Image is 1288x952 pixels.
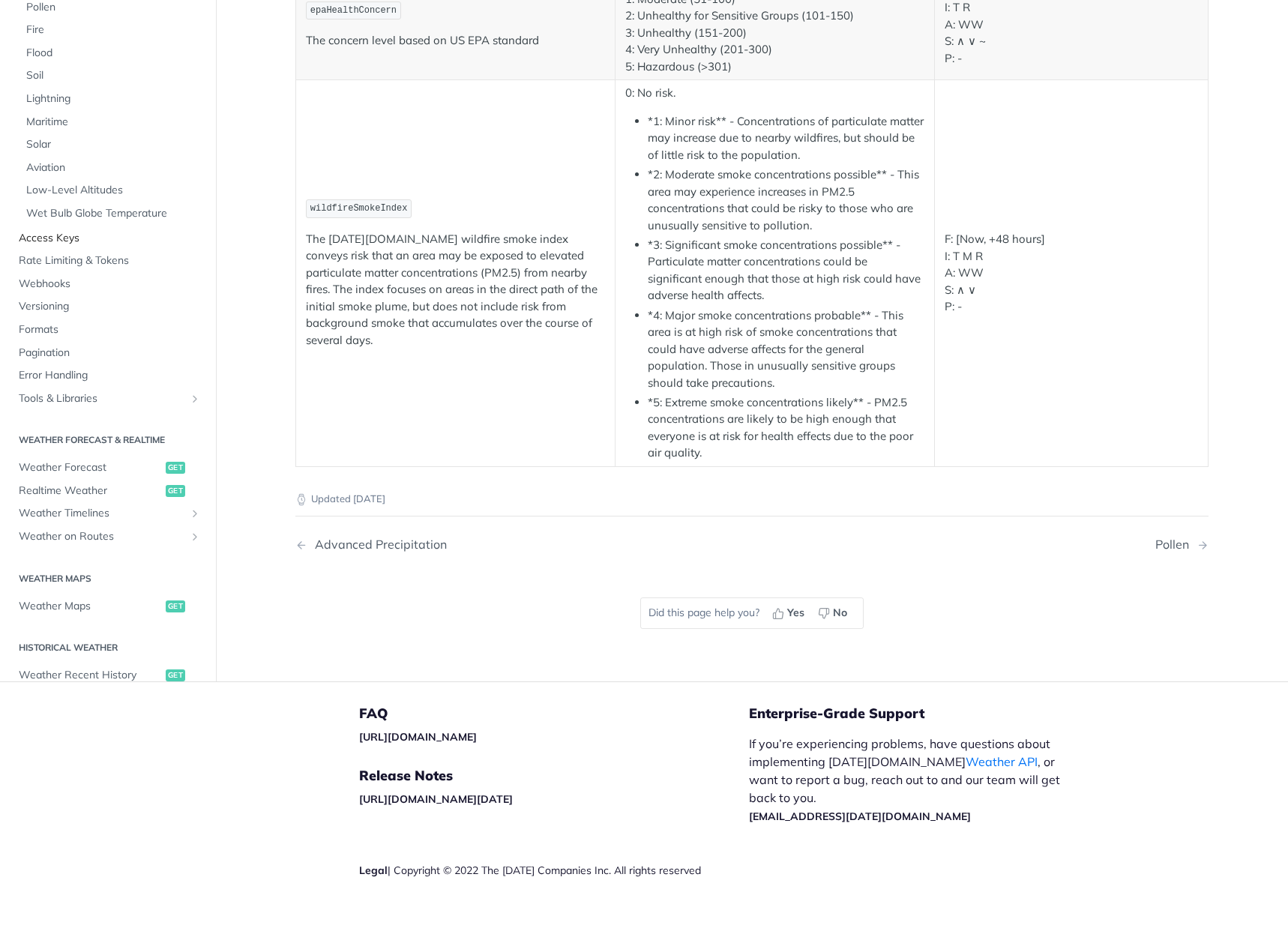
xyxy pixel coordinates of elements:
h5: Enterprise-Grade Support [749,705,1100,723]
nav: Pagination Controls [295,522,1209,567]
span: Pagination [19,345,201,360]
a: Weather API [966,754,1038,769]
button: Show subpages for Tools & Libraries [189,392,201,404]
a: Previous Page: Advanced Precipitation [295,537,687,552]
a: Pagination [11,341,205,364]
p: The concern level based on US EPA standard [306,32,605,49]
button: No [813,602,855,624]
a: Webhooks [11,272,205,295]
li: *5: Extreme smoke concentrations likely** - PM2.5 concentrations are likely to be high enough tha... [648,394,924,462]
li: *3: Significant smoke concentrations possible** - Particulate matter concentrations could be sign... [648,237,924,304]
span: Weather Recent History [19,668,162,683]
a: Solar [19,133,205,156]
h5: Release Notes [359,767,749,785]
a: Low-Level Altitudes [19,179,205,202]
span: Tools & Libraries [19,391,185,406]
h2: Historical Weather [11,641,205,654]
span: Access Keys [19,230,201,245]
p: F: [Now, +48 hours] I: T M R A: WW S: ∧ ∨ P: - [945,231,1198,316]
a: Formats [11,318,205,340]
span: Versioning [19,299,201,314]
span: Weather on Routes [19,529,185,544]
p: 0: No risk. [625,85,924,102]
button: Show subpages for Weather on Routes [189,531,201,543]
span: Lightning [26,91,201,106]
a: Legal [359,864,388,877]
a: Tools & LibrariesShow subpages for Tools & Libraries [11,387,205,409]
li: *1: Minor risk** - Concentrations of particulate matter may increase due to nearby wildfires, but... [648,113,924,164]
p: Updated [DATE] [295,492,1209,507]
a: Weather Mapsget [11,594,205,617]
span: Realtime Weather [19,483,162,498]
a: Rate Limiting & Tokens [11,250,205,272]
h2: Weather Maps [11,571,205,585]
span: Formats [19,322,201,337]
li: *2: Moderate smoke concentrations possible** - This area may experience increases in PM2.5 concen... [648,166,924,234]
h2: Weather Forecast & realtime [11,433,205,447]
a: [URL][DOMAIN_NAME] [359,730,477,744]
span: get [166,484,185,496]
span: Weather Timelines [19,506,185,521]
a: Error Handling [11,364,205,387]
div: Pollen [1155,537,1197,552]
a: Maritime [19,110,205,133]
span: Low-Level Altitudes [26,183,201,198]
a: Soil [19,64,205,87]
p: If you’re experiencing problems, have questions about implementing [DATE][DOMAIN_NAME] , or want ... [749,735,1076,825]
span: Aviation [26,160,201,175]
a: Weather Recent Historyget [11,664,205,687]
span: get [166,669,185,681]
span: Soil [26,68,201,83]
a: Wet Bulb Globe Temperature [19,202,205,225]
a: [URL][DOMAIN_NAME][DATE] [359,792,513,806]
button: Show subpages for Weather Timelines [189,507,201,519]
p: The [DATE][DOMAIN_NAME] wildfire smoke index conveys risk that an area may be exposed to elevated... [306,231,605,349]
h5: FAQ [359,705,749,723]
a: Flood [19,41,205,64]
span: Yes [787,605,804,621]
a: Versioning [11,295,205,318]
span: Weather Forecast [19,460,162,475]
a: Weather Forecastget [11,457,205,479]
div: Advanced Precipitation [307,537,447,552]
li: *4: Major smoke concentrations probable** - This area is at high risk of smoke concentrations tha... [648,307,924,392]
a: Lightning [19,88,205,110]
span: Weather Maps [19,598,162,613]
a: Next Page: Pollen [1155,537,1209,552]
span: Error Handling [19,368,201,383]
span: Fire [26,22,201,37]
span: No [833,605,847,621]
a: Fire [19,19,205,41]
span: Flood [26,45,201,60]
span: epaHealthConcern [310,5,397,16]
a: Weather on RoutesShow subpages for Weather on Routes [11,525,205,548]
span: Rate Limiting & Tokens [19,253,201,268]
span: Solar [26,137,201,152]
div: Did this page help you? [640,597,864,629]
a: Access Keys [11,226,205,249]
a: [EMAIL_ADDRESS][DATE][DOMAIN_NAME] [749,810,971,823]
span: Wet Bulb Globe Temperature [26,206,201,221]
a: Aviation [19,156,205,178]
span: get [166,462,185,474]
span: Maritime [26,114,201,129]
a: Realtime Weatherget [11,479,205,501]
span: wildfireSmokeIndex [310,203,408,214]
div: | Copyright © 2022 The [DATE] Companies Inc. All rights reserved [359,863,749,878]
a: Weather TimelinesShow subpages for Weather Timelines [11,502,205,525]
button: Yes [767,602,813,624]
span: Webhooks [19,276,201,291]
span: get [166,600,185,612]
